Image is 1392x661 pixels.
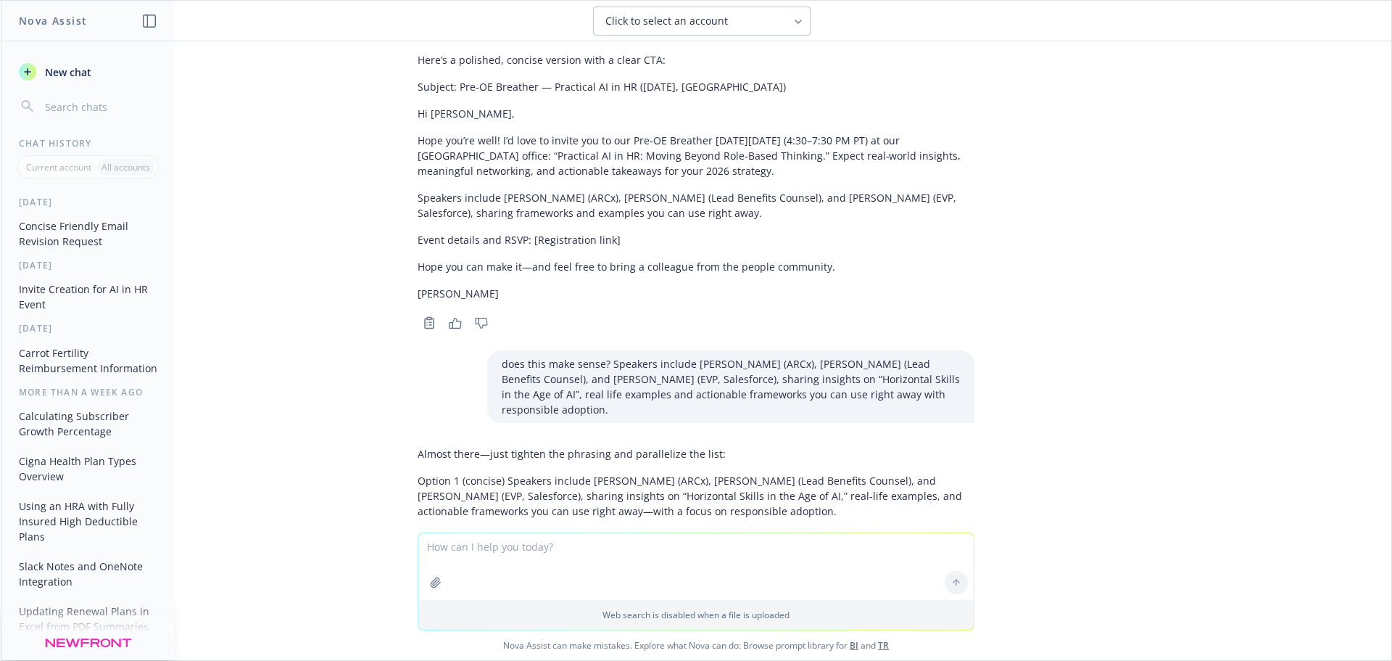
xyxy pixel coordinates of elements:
[13,214,163,253] button: Concise Friendly Email Revision Request
[1,322,175,334] div: [DATE]
[418,446,974,461] p: Almost there—just tighten the phrasing and parallelize the list:
[13,494,163,549] button: Using an HRA with Fully Insured High Deductible Plans
[878,639,889,652] a: TR
[605,14,728,28] span: Click to select an account
[418,106,974,121] p: Hi [PERSON_NAME],
[850,639,858,652] a: BI
[502,356,960,417] p: does this make sense? Speakers include [PERSON_NAME] (ARCx), [PERSON_NAME] (Lead Benefits Counsel...
[418,232,974,247] p: Event details and RSVP: [Registration link]
[101,161,150,173] p: All accounts
[418,79,974,94] p: Subject: Pre‑OE Breather — Practical AI in HR ([DATE], [GEOGRAPHIC_DATA])
[593,7,811,36] button: Click to select an account
[418,133,974,178] p: Hope you’re well! I’d love to invite you to our Pre‑OE Breather [DATE][DATE] (4:30–7:30 PM PT) at...
[1,137,175,149] div: Chat History
[13,59,163,85] button: New chat
[42,65,91,80] span: New chat
[1,259,175,271] div: [DATE]
[13,599,163,639] button: Updating Renewal Plans in Excel from PDF Summaries
[418,286,974,301] p: [PERSON_NAME]
[13,341,163,380] button: Carrot Fertility Reimbursement Information
[13,449,163,488] button: Cigna Health Plan Types Overview
[427,609,965,621] p: Web search is disabled when a file is uploaded
[19,13,87,28] h1: Nova Assist
[423,316,436,329] svg: Copy to clipboard
[26,161,91,173] p: Current account
[13,554,163,594] button: Slack Notes and OneNote Integration
[42,97,157,117] input: Search chats
[1,386,175,398] div: More than a week ago
[13,404,163,443] button: Calculating Subscriber Growth Percentage
[7,631,1385,660] span: Nova Assist can make mistakes. Explore what Nova can do: Browse prompt library for and
[418,52,974,67] p: Here’s a polished, concise version with a clear CTA:
[13,277,163,316] button: Invite Creation for AI in HR Event
[418,190,974,221] p: Speakers include [PERSON_NAME] (ARCx), [PERSON_NAME] (Lead Benefits Counsel), and [PERSON_NAME] (...
[418,473,974,519] p: Option 1 (concise) Speakers include [PERSON_NAME] (ARCx), [PERSON_NAME] (Lead Benefits Counsel), ...
[470,313,493,333] button: Thumbs down
[418,530,974,576] p: Option 2 (slightly more formal) Speakers include [PERSON_NAME] (ARCx), [PERSON_NAME] (Lead Benefi...
[1,196,175,208] div: [DATE]
[418,259,974,274] p: Hope you can make it—and feel free to bring a colleague from the people community.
